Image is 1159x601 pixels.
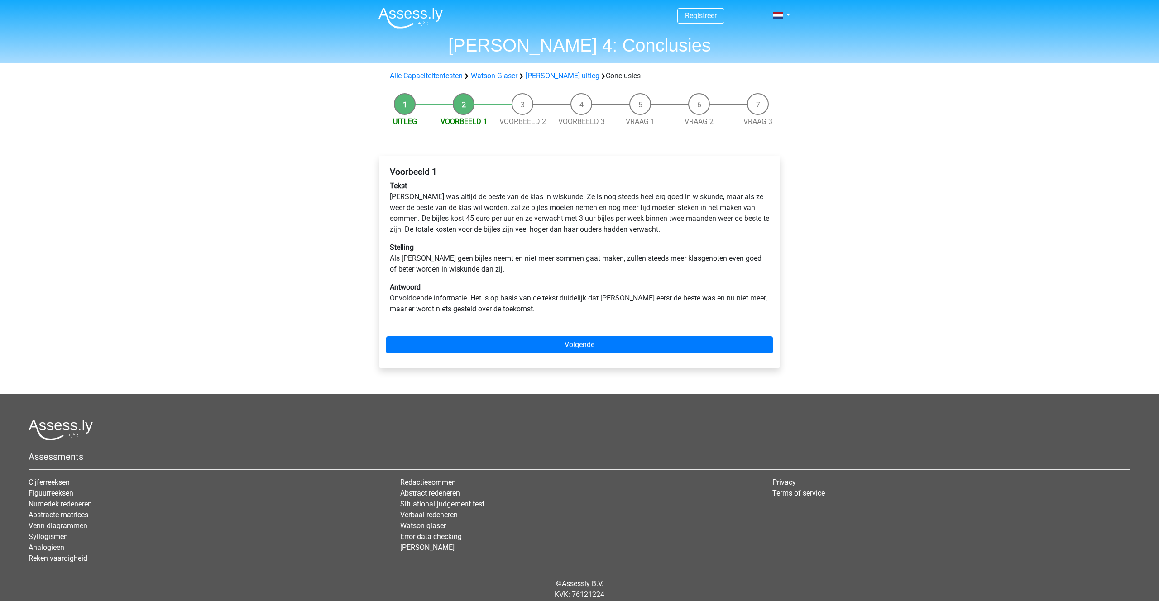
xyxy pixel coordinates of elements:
h1: [PERSON_NAME] 4: Conclusies [371,34,788,56]
a: [PERSON_NAME] uitleg [526,72,599,80]
a: Voorbeeld 1 [441,117,487,126]
a: Syllogismen [29,532,68,541]
a: Volgende [386,336,773,353]
a: Privacy [772,478,796,487]
a: Cijferreeksen [29,478,70,487]
a: Verbaal redeneren [400,510,458,519]
b: Antwoord [390,283,421,291]
p: Als [PERSON_NAME] geen bijles neemt en niet meer sommen gaat maken, zullen steeds meer klasgenote... [390,242,769,275]
a: Vraag 1 [626,117,655,126]
a: Abstract redeneren [400,489,460,497]
a: Reken vaardigheid [29,554,87,563]
img: Assessly [378,7,443,29]
p: Onvoldoende informatie. Het is op basis van de tekst duidelijk dat [PERSON_NAME] eerst de beste w... [390,282,769,315]
a: Watson glaser [400,521,446,530]
a: Figuurreeksen [29,489,73,497]
b: Stelling [390,243,414,252]
div: Conclusies [386,71,773,81]
a: Registreer [685,11,717,20]
b: Tekst [390,181,407,190]
a: Watson Glaser [471,72,517,80]
a: Analogieen [29,543,64,552]
a: Uitleg [393,117,417,126]
a: [PERSON_NAME] [400,543,455,552]
a: Venn diagrammen [29,521,87,530]
h5: Assessments [29,451,1130,462]
a: Situational judgement test [400,500,484,508]
a: Assessly B.V. [562,579,603,588]
img: Assessly logo [29,419,93,440]
a: Vraag 2 [685,117,714,126]
a: Alle Capaciteitentesten [390,72,463,80]
a: Terms of service [772,489,825,497]
a: Abstracte matrices [29,510,88,519]
a: Redactiesommen [400,478,456,487]
a: Voorbeeld 2 [499,117,546,126]
a: Voorbeeld 3 [558,117,605,126]
a: Numeriek redeneren [29,500,92,508]
a: Error data checking [400,532,462,541]
p: [PERSON_NAME] was altijd de beste van de klas in wiskunde. Ze is nog steeds heel erg goed in wisk... [390,181,769,235]
b: Voorbeeld 1 [390,167,437,177]
a: Vraag 3 [743,117,772,126]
